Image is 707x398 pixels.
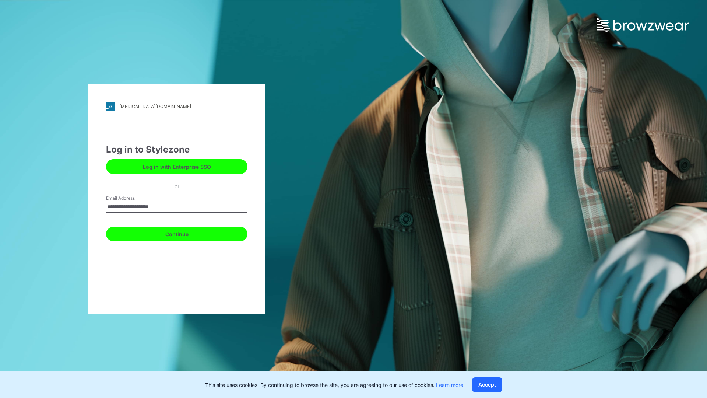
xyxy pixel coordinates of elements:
[169,182,185,190] div: or
[597,18,689,32] img: browzwear-logo.e42bd6dac1945053ebaf764b6aa21510.svg
[472,377,502,392] button: Accept
[436,382,463,388] a: Learn more
[106,195,158,202] label: Email Address
[106,227,247,241] button: Continue
[106,159,247,174] button: Log in with Enterprise SSO
[205,381,463,389] p: This site uses cookies. By continuing to browse the site, you are agreeing to our use of cookies.
[119,104,191,109] div: [MEDICAL_DATA][DOMAIN_NAME]
[106,143,247,156] div: Log in to Stylezone
[106,102,115,111] img: stylezone-logo.562084cfcfab977791bfbf7441f1a819.svg
[106,102,247,111] a: [MEDICAL_DATA][DOMAIN_NAME]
